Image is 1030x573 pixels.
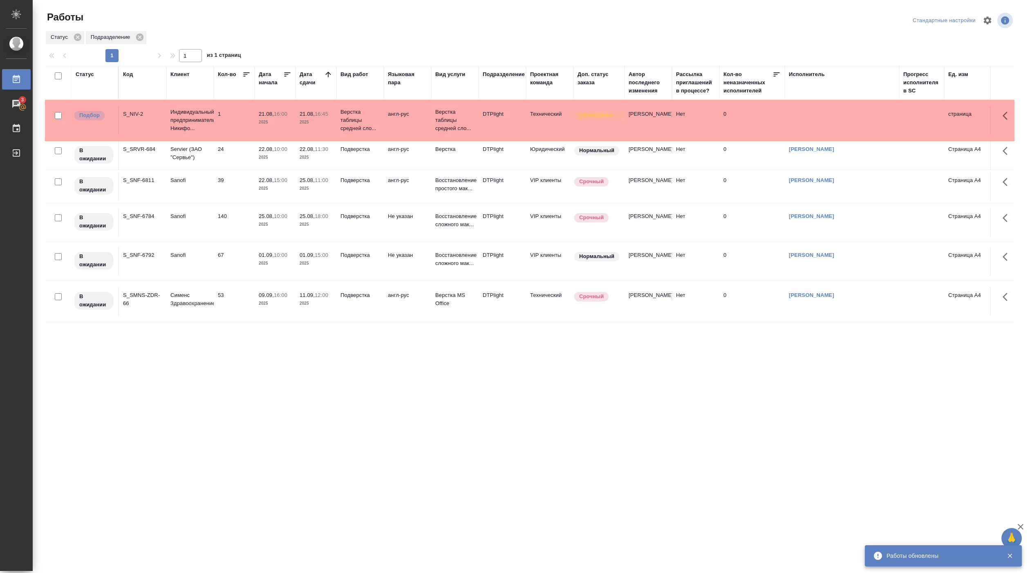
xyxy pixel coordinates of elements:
[719,287,785,316] td: 0
[300,184,332,193] p: 2025
[170,251,210,259] p: Sanofi
[579,252,614,261] p: Нормальный
[579,146,614,155] p: Нормальный
[259,252,274,258] p: 01.09,
[625,287,672,316] td: [PERSON_NAME]
[789,177,834,183] a: [PERSON_NAME]
[74,251,114,270] div: Исполнитель назначен, приступать к работе пока рано
[123,145,162,153] div: S_SRVR-684
[672,172,719,201] td: Нет
[526,247,573,276] td: VIP клиенты
[170,176,210,184] p: Sanofi
[672,208,719,237] td: Нет
[789,292,834,298] a: [PERSON_NAME]
[388,70,427,87] div: Языковая пара
[672,287,719,316] td: Нет
[625,208,672,237] td: [PERSON_NAME]
[274,146,287,152] p: 10:00
[300,70,324,87] div: Дата сдачи
[170,108,210,133] p: Индивидуальный предприниматель Никифо...
[384,172,431,201] td: англ-рус
[300,220,332,229] p: 2025
[74,176,114,195] div: Исполнитель назначен, приступать к работе пока рано
[384,141,431,170] td: англ-рус
[789,213,834,219] a: [PERSON_NAME]
[259,118,291,126] p: 2025
[274,292,287,298] p: 16:00
[526,141,573,170] td: Юридический
[530,70,569,87] div: Проектная команда
[340,145,380,153] p: Подверстка
[629,70,668,95] div: Автор последнего изменения
[1005,530,1019,547] span: 🙏
[300,153,332,162] p: 2025
[719,247,785,276] td: 0
[207,50,241,62] span: из 1 страниц
[479,172,526,201] td: DTPlight
[259,299,291,308] p: 2025
[300,146,315,152] p: 22.08,
[274,252,287,258] p: 10:00
[123,251,162,259] div: S_SNF-6792
[719,208,785,237] td: 0
[719,106,785,135] td: 0
[526,172,573,201] td: VIP клиенты
[315,252,328,258] p: 15:00
[79,213,108,230] p: В ожидании
[526,208,573,237] td: VIP клиенты
[214,208,255,237] td: 140
[274,213,287,219] p: 10:00
[435,291,475,308] p: Верстка MS Office
[315,292,328,298] p: 12:00
[672,106,719,135] td: Нет
[79,292,108,309] p: В ожидании
[998,141,1017,161] button: Здесь прячутся важные кнопки
[315,213,328,219] p: 18:00
[300,259,332,267] p: 2025
[479,106,526,135] td: DTPlight
[214,141,255,170] td: 24
[300,292,315,298] p: 11.09,
[259,220,291,229] p: 2025
[998,247,1017,267] button: Здесь прячутся важные кнопки
[948,70,968,79] div: Ед. изм
[51,33,71,41] p: Статус
[340,70,368,79] div: Вид работ
[483,70,525,79] div: Подразделение
[998,208,1017,228] button: Здесь прячутся важные кнопки
[998,287,1017,307] button: Здесь прячутся важные кнопки
[74,145,114,164] div: Исполнитель назначен, приступать к работе пока рано
[170,70,189,79] div: Клиент
[214,172,255,201] td: 39
[384,208,431,237] td: Не указан
[259,213,274,219] p: 25.08,
[74,212,114,231] div: Исполнитель назначен, приступать к работе пока рано
[214,106,255,135] td: 1
[944,106,992,135] td: страница
[384,106,431,135] td: англ-рус
[259,70,283,87] div: Дата начала
[300,111,315,117] p: 21.08,
[214,287,255,316] td: 53
[579,111,620,119] p: [DEMOGRAPHIC_DATA]
[340,291,380,299] p: Подверстка
[903,70,940,95] div: Прогресс исполнителя в SC
[274,111,287,117] p: 16:00
[170,212,210,220] p: Sanofi
[384,287,431,316] td: англ-рус
[274,177,287,183] p: 15:00
[944,287,992,316] td: Страница А4
[676,70,715,95] div: Рассылка приглашений в процессе?
[625,141,672,170] td: [PERSON_NAME]
[435,176,475,193] p: Восстановление простого мак...
[74,291,114,310] div: Исполнитель назначен, приступать к работе пока рано
[435,70,466,79] div: Вид услуги
[170,145,210,162] p: Servier (ЗАО "Сервье")
[579,292,604,301] p: Срочный
[123,110,162,118] div: S_NIV-2
[259,184,291,193] p: 2025
[944,141,992,170] td: Страница А4
[672,141,719,170] td: Нет
[789,146,834,152] a: [PERSON_NAME]
[978,11,997,30] span: Настроить таблицу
